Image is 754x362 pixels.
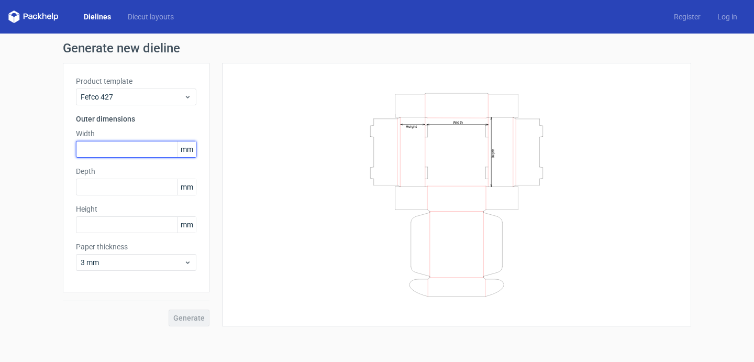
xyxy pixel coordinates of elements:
text: Depth [491,148,495,158]
span: 3 mm [81,257,184,268]
label: Depth [76,166,196,177]
h1: Generate new dieline [63,42,691,54]
span: mm [178,179,196,195]
label: Height [76,204,196,214]
span: mm [178,217,196,233]
a: Diecut layouts [119,12,182,22]
label: Product template [76,76,196,86]
a: Dielines [75,12,119,22]
a: Log in [709,12,746,22]
text: Width [453,119,463,124]
span: mm [178,141,196,157]
label: Paper thickness [76,242,196,252]
a: Register [666,12,709,22]
span: Fefco 427 [81,92,184,102]
text: Height [406,124,417,128]
label: Width [76,128,196,139]
h3: Outer dimensions [76,114,196,124]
